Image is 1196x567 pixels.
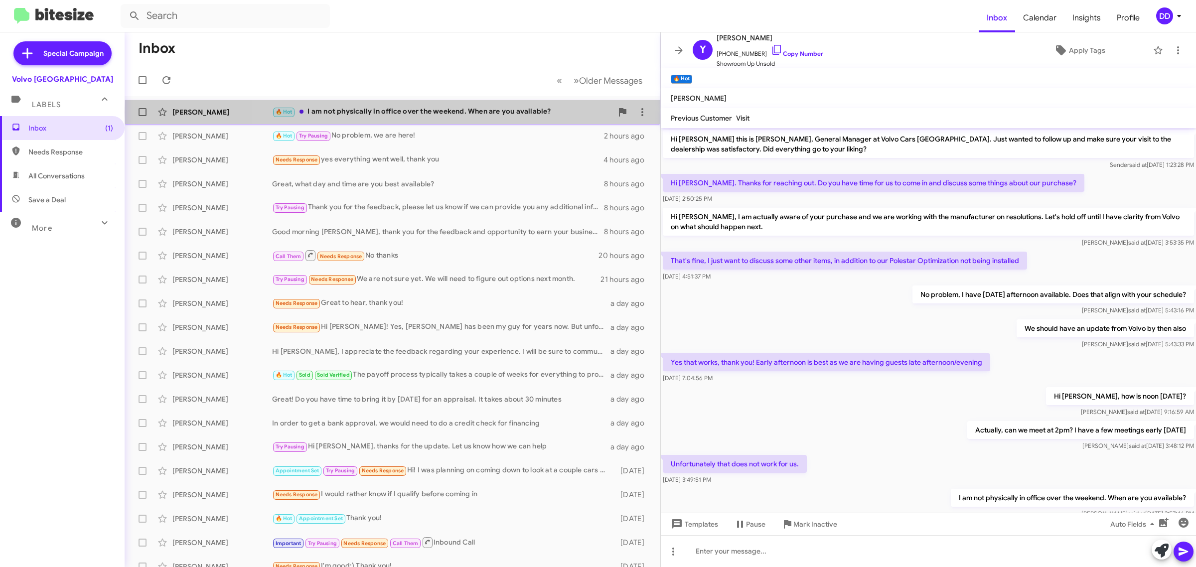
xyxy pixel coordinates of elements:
span: Y [700,42,706,58]
span: 🔥 Hot [276,109,293,115]
div: a day ago [610,442,652,452]
span: [DATE] 7:04:56 PM [663,374,713,382]
span: 🔥 Hot [276,372,293,378]
div: In order to get a bank approval, we would need to do a credit check for financing [272,418,610,428]
div: a day ago [610,298,652,308]
div: [PERSON_NAME] [172,442,272,452]
div: No problem, we are here! [272,130,604,142]
span: Special Campaign [43,48,104,58]
span: [DATE] 3:49:51 PM [663,476,711,483]
div: yes everything went well, thank you [272,154,603,165]
span: 🔥 Hot [276,515,293,522]
div: [PERSON_NAME] [172,538,272,548]
span: Call Them [393,540,419,547]
span: Pause [746,515,765,533]
div: [DATE] [611,538,652,548]
div: Inbound Call [272,536,611,549]
span: Try Pausing [299,133,328,139]
p: Yes that works, thank you! Early afternoon is best as we are having guests late afternoon/evening [663,353,990,371]
div: [PERSON_NAME] [172,251,272,261]
div: Hi [PERSON_NAME]! Yes, [PERSON_NAME] has been my guy for years now. But unfortunately the EX90 is... [272,321,610,333]
div: Hi! I was planning on coming down to look at a couple cars I was interested in but it looked like... [272,465,611,476]
span: said at [1127,408,1145,416]
p: Unfortunately that does not work for us. [663,455,807,473]
div: [PERSON_NAME] [172,370,272,380]
span: Important [276,540,301,547]
div: [PERSON_NAME] [172,203,272,213]
button: Pause [726,515,773,533]
span: Needs Response [343,540,386,547]
span: Try Pausing [276,204,304,211]
span: Try Pausing [308,540,337,547]
span: [PERSON_NAME] [671,94,727,103]
div: Hi [PERSON_NAME], I appreciate the feedback regarding your experience. I will be sure to communic... [272,346,610,356]
nav: Page navigation example [551,70,648,91]
p: No problem, I have [DATE] afternoon available. Does that align with your schedule? [912,285,1194,303]
span: Try Pausing [326,467,355,474]
span: Needs Response [320,253,362,260]
div: [PERSON_NAME] [172,107,272,117]
span: Mark Inactive [793,515,837,533]
a: Profile [1109,3,1148,32]
div: [PERSON_NAME] [172,346,272,356]
div: 4 hours ago [603,155,652,165]
div: [PERSON_NAME] [172,179,272,189]
div: Thank you! [272,513,611,524]
div: DD [1156,7,1173,24]
button: Apply Tags [1010,41,1148,59]
p: Hi [PERSON_NAME], I am actually aware of your purchase and we are working with the manufacturer o... [663,208,1194,236]
div: 8 hours ago [604,227,652,237]
div: [PERSON_NAME] [172,490,272,500]
a: Copy Number [771,50,823,57]
a: Insights [1064,3,1109,32]
div: [PERSON_NAME] [172,298,272,308]
span: [DATE] 4:51:37 PM [663,273,711,280]
button: Previous [551,70,568,91]
span: Appointment Set [299,515,343,522]
div: [PERSON_NAME] [172,466,272,476]
a: Inbox [979,3,1015,32]
span: [PERSON_NAME] [DATE] 5:43:16 PM [1082,306,1194,314]
span: Needs Response [311,276,353,283]
div: a day ago [610,322,652,332]
span: Needs Response [276,300,318,306]
span: Templates [669,515,718,533]
div: Great to hear, thank you! [272,297,610,309]
span: » [574,74,579,87]
p: Hi [PERSON_NAME], how is noon [DATE]? [1046,387,1194,405]
span: Sold Verified [317,372,350,378]
div: 8 hours ago [604,203,652,213]
p: Hi [PERSON_NAME]. Thanks for reaching out. Do you have time for us to come in and discuss some th... [663,174,1084,192]
span: 🔥 Hot [276,133,293,139]
span: Sender [DATE] 1:23:28 PM [1110,161,1194,168]
div: a day ago [610,370,652,380]
div: [PERSON_NAME] [172,394,272,404]
span: Needs Response [28,147,113,157]
div: We are not sure yet. We will need to figure out options next month. [272,274,600,285]
a: Special Campaign [13,41,112,65]
p: That's fine, I just want to discuss some other items, in addition to our Polestar Optimization no... [663,252,1027,270]
span: « [557,74,562,87]
div: Thank you for the feedback, please let us know if we can provide you any additional information i... [272,202,604,213]
div: 2 hours ago [604,131,652,141]
span: Appointment Set [276,467,319,474]
div: [PERSON_NAME] [172,514,272,524]
span: Showroom Up Unsold [717,59,823,69]
small: 🔥 Hot [671,75,692,84]
span: Apply Tags [1069,41,1105,59]
div: 21 hours ago [600,275,652,284]
span: said at [1129,161,1147,168]
div: I am not physically in office over the weekend. When are you available? [272,106,612,118]
span: Previous Customer [671,114,732,123]
div: 8 hours ago [604,179,652,189]
span: said at [1128,510,1145,517]
div: [PERSON_NAME] [172,322,272,332]
a: Calendar [1015,3,1064,32]
div: [DATE] [611,466,652,476]
span: Inbox [28,123,113,133]
div: [PERSON_NAME] [172,155,272,165]
button: Auto Fields [1102,515,1166,533]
